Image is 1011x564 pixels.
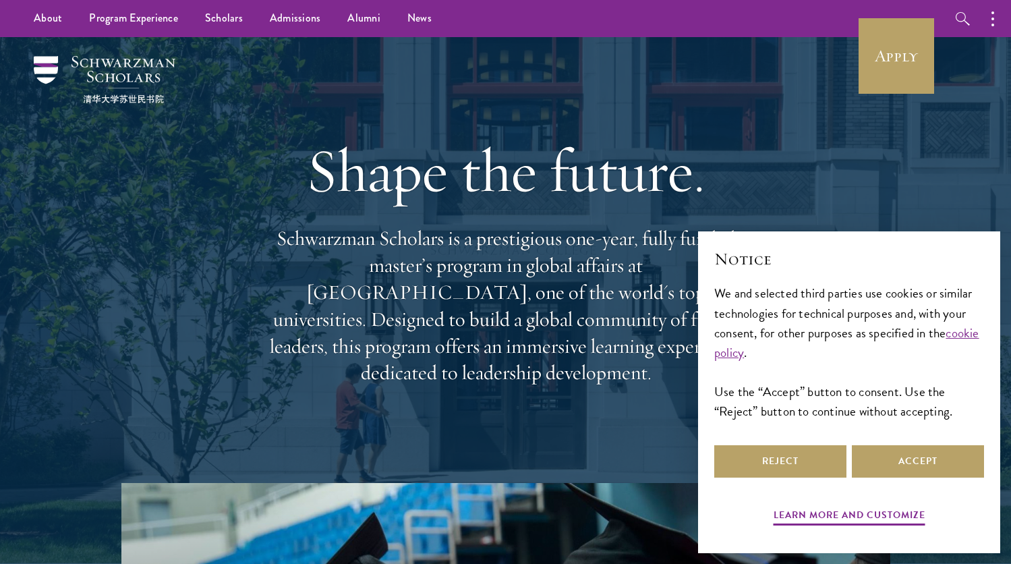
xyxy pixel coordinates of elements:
[852,445,984,478] button: Accept
[859,18,934,94] a: Apply
[714,283,984,420] div: We and selected third parties use cookies or similar technologies for technical purposes and, wit...
[774,507,925,528] button: Learn more and customize
[714,323,979,362] a: cookie policy
[34,56,175,103] img: Schwarzman Scholars
[263,133,749,208] h1: Shape the future.
[714,248,984,271] h2: Notice
[714,445,846,478] button: Reject
[263,225,749,387] p: Schwarzman Scholars is a prestigious one-year, fully funded master’s program in global affairs at...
